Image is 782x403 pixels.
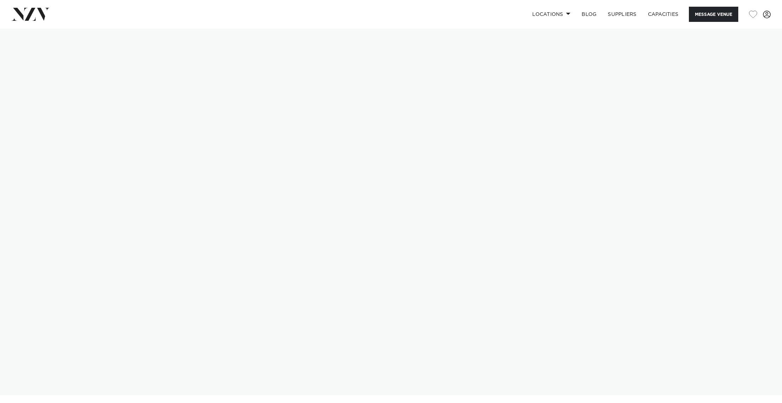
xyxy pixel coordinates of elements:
img: nzv-logo.png [11,8,50,20]
a: BLOG [576,7,602,22]
a: Capacities [642,7,684,22]
button: Message Venue [689,7,738,22]
a: Locations [527,7,576,22]
a: SUPPLIERS [602,7,642,22]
